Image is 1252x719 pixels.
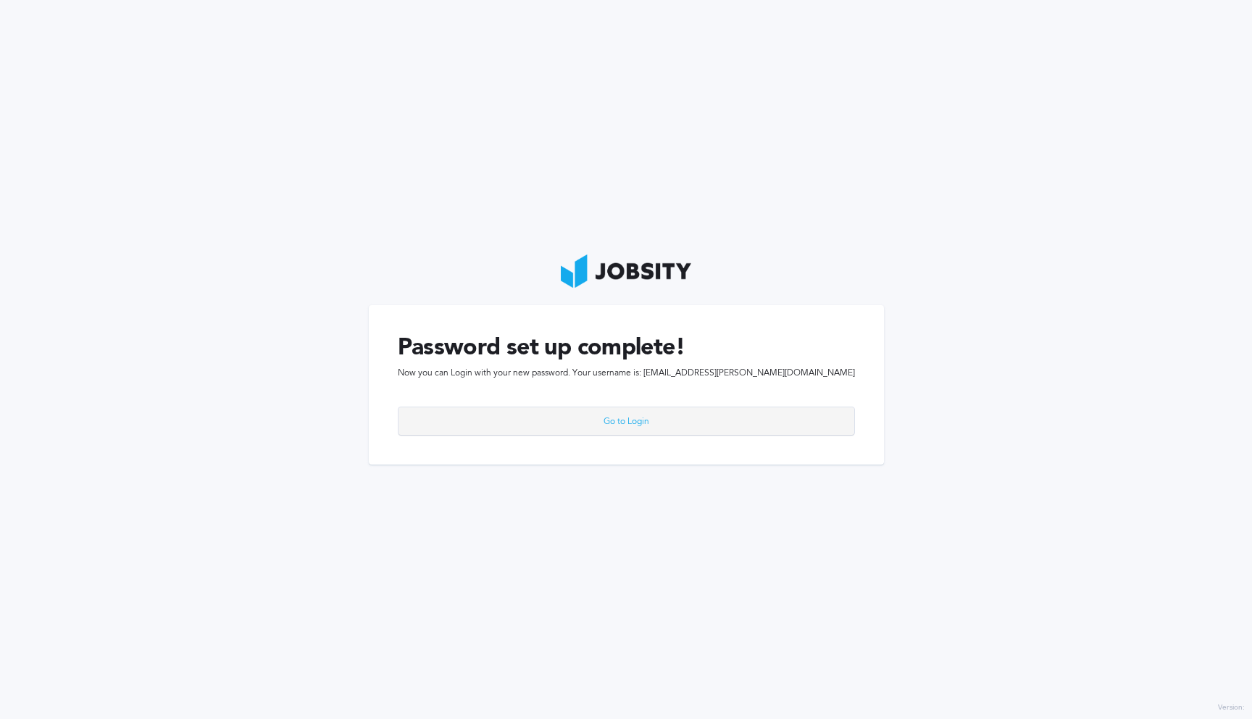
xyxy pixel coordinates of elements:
div: Go to Login [398,407,854,436]
span: Now you can Login with your new password. Your username is: [EMAIL_ADDRESS][PERSON_NAME][DOMAIN_N... [398,368,855,378]
h1: Password set up complete! [398,334,855,361]
label: Version: [1218,704,1245,712]
button: Go to Login [398,407,855,436]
